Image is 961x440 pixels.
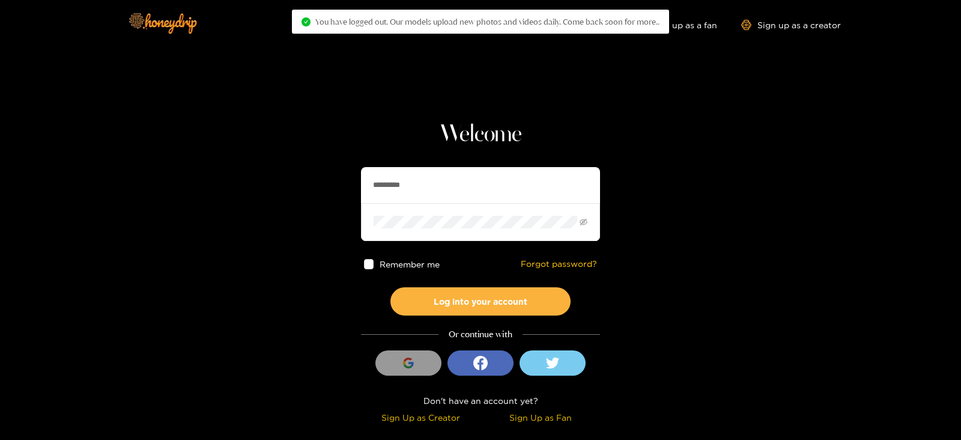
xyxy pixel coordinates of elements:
[380,260,440,269] span: Remember me
[484,411,597,424] div: Sign Up as Fan
[521,259,597,269] a: Forgot password?
[580,218,587,226] span: eye-invisible
[315,17,659,26] span: You have logged out. Our models upload new photos and videos daily. Come back soon for more..
[302,17,311,26] span: check-circle
[741,20,841,30] a: Sign up as a creator
[364,411,477,424] div: Sign Up as Creator
[390,287,571,316] button: Log into your account
[361,394,600,408] div: Don't have an account yet?
[635,20,717,30] a: Sign up as a fan
[361,328,600,341] div: Or continue with
[361,120,600,149] h1: Welcome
